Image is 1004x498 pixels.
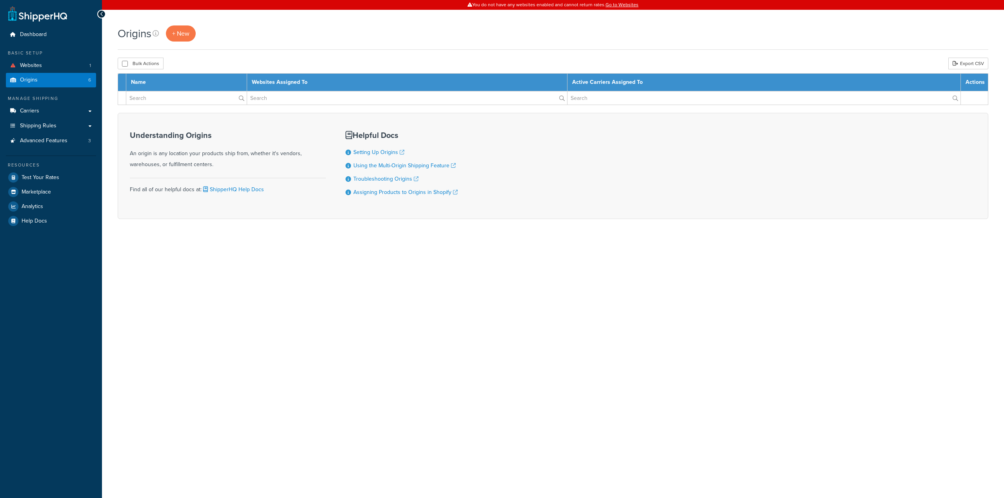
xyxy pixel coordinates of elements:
[130,178,326,195] div: Find all of our helpful docs at:
[22,218,47,225] span: Help Docs
[88,138,91,144] span: 3
[126,91,247,105] input: Search
[6,73,96,87] a: Origins 6
[6,170,96,185] a: Test Your Rates
[6,73,96,87] li: Origins
[606,1,638,8] a: Go to Websites
[130,131,326,170] div: An origin is any location your products ship from, whether it's vendors, warehouses, or fulfillme...
[89,62,91,69] span: 1
[20,77,38,83] span: Origins
[6,185,96,199] a: Marketplace
[20,62,42,69] span: Websites
[20,138,67,144] span: Advanced Features
[6,104,96,118] a: Carriers
[247,91,567,105] input: Search
[166,25,196,42] a: + New
[8,6,67,22] a: ShipperHQ Home
[6,134,96,148] li: Advanced Features
[6,27,96,42] a: Dashboard
[353,188,458,196] a: Assigning Products to Origins in Shopify
[247,74,567,91] th: Websites Assigned To
[9,63,17,68] i: You do not have any websites enabled and cannot return rates
[6,199,96,214] a: Analytics
[6,134,96,148] a: Advanced Features 3
[20,31,47,38] span: Dashboard
[948,58,988,69] a: Export CSV
[20,123,56,129] span: Shipping Rules
[22,189,51,196] span: Marketplace
[22,174,59,181] span: Test Your Rates
[6,95,96,102] div: Manage Shipping
[6,58,96,73] a: Websites 1
[346,131,458,139] h3: Helpful Docs
[6,162,96,168] div: Resources
[567,91,960,105] input: Search
[172,29,189,38] span: + New
[20,108,39,114] span: Carriers
[353,175,418,183] a: Troubleshooting Origins
[22,203,43,210] span: Analytics
[202,185,264,194] a: ShipperHQ Help Docs
[353,148,404,156] a: Setting Up Origins
[567,74,961,91] th: Active Carriers Assigned To
[88,77,91,83] span: 6
[6,58,96,73] li: Websites
[118,26,151,41] h1: Origins
[961,74,988,91] th: Actions
[6,214,96,228] a: Help Docs
[6,50,96,56] div: Basic Setup
[6,119,96,133] a: Shipping Rules
[126,74,247,91] th: Name
[118,58,164,69] button: Bulk Actions
[130,131,326,139] h3: Understanding Origins
[353,161,456,170] a: Using the Multi-Origin Shipping Feature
